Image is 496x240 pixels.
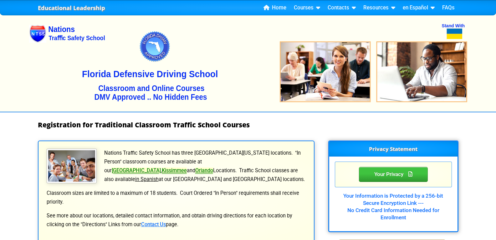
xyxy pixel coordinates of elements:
[400,3,437,13] a: en Español
[261,3,289,13] a: Home
[38,3,105,13] a: Educational Leadership
[112,168,161,173] a: [GEOGRAPHIC_DATA]
[361,3,398,13] a: Resources
[329,141,458,157] h3: Privacy Statement
[135,176,159,182] u: in Spanish
[47,149,97,183] img: Traffic School Students
[141,221,166,227] a: Contact Us
[162,168,187,173] a: Kissimmee
[29,11,467,112] img: Nations Traffic School - Your DMV Approved Florida Traffic School
[335,187,452,221] div: Your Information is Protected by a 256-bit Secure Encryption Link --- No Credit Card Information ...
[46,211,306,229] p: See more about our locations, detailed contact information, and obtain driving directions for eac...
[440,3,457,13] a: FAQs
[359,167,428,182] div: Privacy Statement
[195,168,213,173] a: Orlando
[325,3,358,13] a: Contacts
[46,149,306,184] p: Nations Traffic Safety School has three [GEOGRAPHIC_DATA][US_STATE] locations. "In Person" classr...
[46,189,306,206] p: Classroom sizes are limited to a maximum of 18 students. Court Ordered "In Person" requirements s...
[291,3,323,13] a: Courses
[359,170,428,178] a: Your Privacy
[38,121,458,129] h1: Registration for Traditional Classroom Traffic School Courses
